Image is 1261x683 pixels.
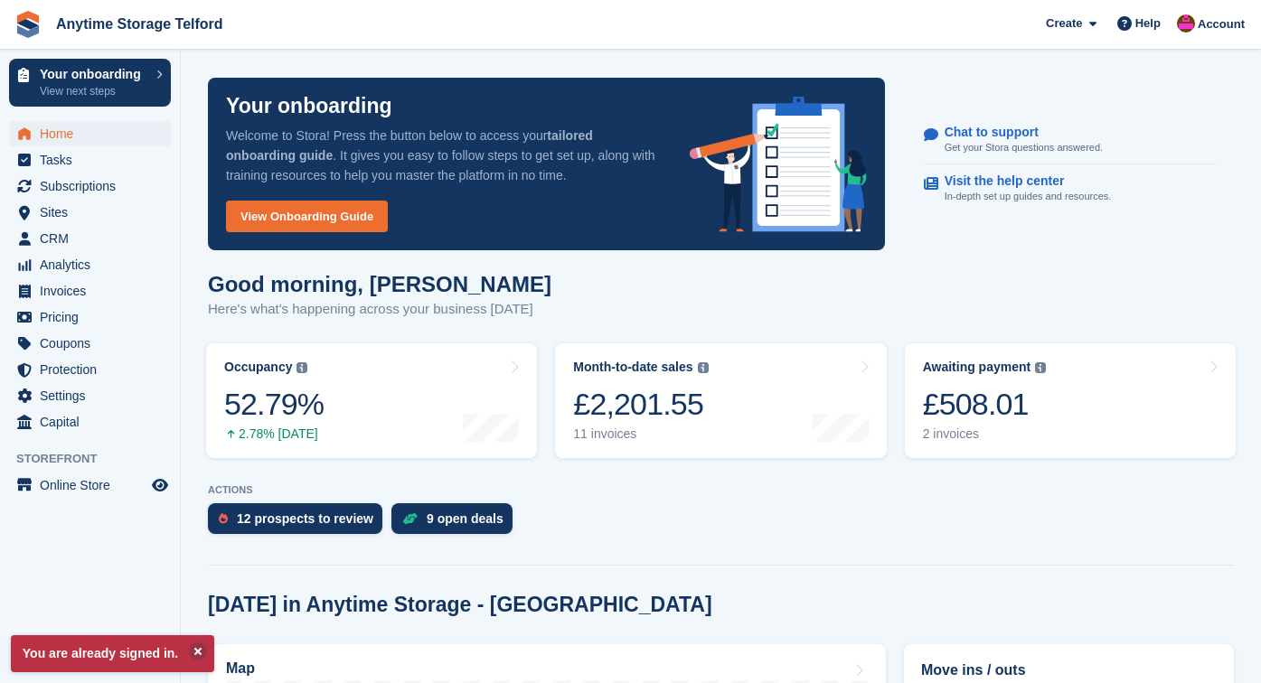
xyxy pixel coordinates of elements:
[40,278,148,304] span: Invoices
[923,360,1031,375] div: Awaiting payment
[226,96,392,117] p: Your onboarding
[921,660,1217,681] h2: Move ins / outs
[208,272,551,296] h1: Good morning, [PERSON_NAME]
[49,9,231,39] a: Anytime Storage Telford
[9,200,171,225] a: menu
[40,409,148,435] span: Capital
[9,472,171,498] a: menu
[9,173,171,199] a: menu
[40,147,148,173] span: Tasks
[40,357,148,382] span: Protection
[427,511,503,526] div: 9 open deals
[698,362,709,373] img: icon-info-grey-7440780725fd019a000dd9b08b2336e03edf1995a4989e88bcd33f0948082b44.svg
[40,173,148,199] span: Subscriptions
[40,68,147,80] p: Your onboarding
[208,484,1234,496] p: ACTIONS
[40,472,148,498] span: Online Store
[905,343,1236,458] a: Awaiting payment £508.01 2 invoices
[9,278,171,304] a: menu
[40,121,148,146] span: Home
[9,357,171,382] a: menu
[1198,15,1245,33] span: Account
[226,126,661,185] p: Welcome to Stora! Press the button below to access your . It gives you easy to follow steps to ge...
[9,304,171,330] a: menu
[402,512,418,525] img: deal-1b604bf984904fb50ccaf53a9ad4b4a5d6e5aea283cecdc64d6e3604feb123c2.svg
[9,252,171,277] a: menu
[924,164,1217,213] a: Visit the help center In-depth set up guides and resources.
[1035,362,1046,373] img: icon-info-grey-7440780725fd019a000dd9b08b2336e03edf1995a4989e88bcd33f0948082b44.svg
[40,383,148,408] span: Settings
[40,226,148,251] span: CRM
[149,474,171,496] a: Preview store
[11,635,214,672] p: You are already signed in.
[1135,14,1161,33] span: Help
[16,450,180,468] span: Storefront
[9,147,171,173] a: menu
[9,59,171,107] a: Your onboarding View next steps
[945,173,1097,189] p: Visit the help center
[573,426,708,442] div: 11 invoices
[9,121,171,146] a: menu
[40,304,148,330] span: Pricing
[1177,14,1195,33] img: Andrew Newall
[555,343,886,458] a: Month-to-date sales £2,201.55 11 invoices
[1046,14,1082,33] span: Create
[924,116,1217,165] a: Chat to support Get your Stora questions answered.
[296,362,307,373] img: icon-info-grey-7440780725fd019a000dd9b08b2336e03edf1995a4989e88bcd33f0948082b44.svg
[923,386,1047,423] div: £508.01
[9,383,171,408] a: menu
[14,11,42,38] img: stora-icon-8386f47178a22dfd0bd8f6a31ec36ba5ce8667c1dd55bd0f319d3a0aa187defe.svg
[206,343,537,458] a: Occupancy 52.79% 2.78% [DATE]
[573,360,692,375] div: Month-to-date sales
[945,125,1088,140] p: Chat to support
[226,660,255,677] h2: Map
[40,331,148,356] span: Coupons
[9,409,171,435] a: menu
[9,226,171,251] a: menu
[945,140,1103,155] p: Get your Stora questions answered.
[208,503,391,543] a: 12 prospects to review
[573,386,708,423] div: £2,201.55
[237,511,373,526] div: 12 prospects to review
[945,189,1112,204] p: In-depth set up guides and resources.
[224,386,324,423] div: 52.79%
[40,200,148,225] span: Sites
[40,252,148,277] span: Analytics
[923,426,1047,442] div: 2 invoices
[690,97,867,232] img: onboarding-info-6c161a55d2c0e0a8cae90662b2fe09162a5109e8cc188191df67fb4f79e88e88.svg
[219,513,228,524] img: prospect-51fa495bee0391a8d652442698ab0144808aea92771e9ea1ae160a38d050c398.svg
[208,593,712,617] h2: [DATE] in Anytime Storage - [GEOGRAPHIC_DATA]
[224,426,324,442] div: 2.78% [DATE]
[224,360,292,375] div: Occupancy
[226,201,388,232] a: View Onboarding Guide
[40,83,147,99] p: View next steps
[208,299,551,320] p: Here's what's happening across your business [DATE]
[391,503,522,543] a: 9 open deals
[9,331,171,356] a: menu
